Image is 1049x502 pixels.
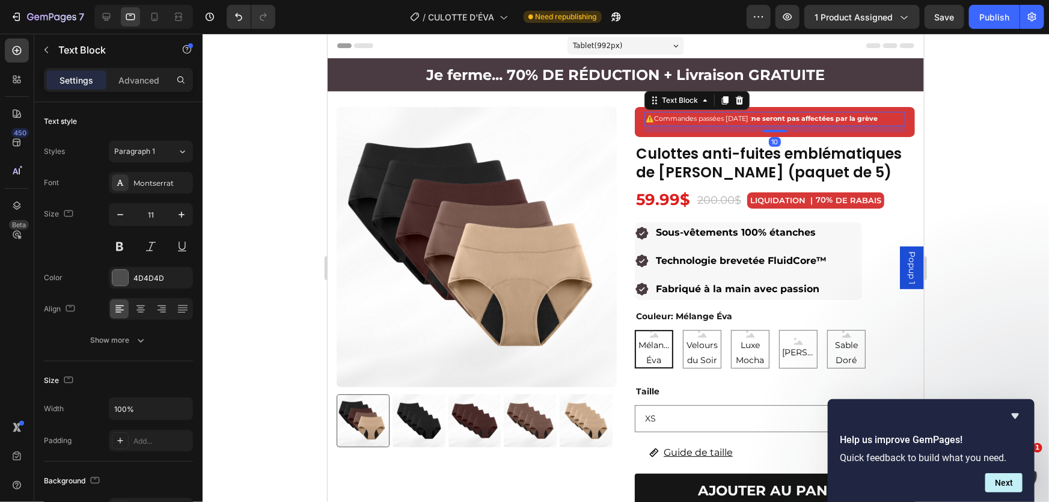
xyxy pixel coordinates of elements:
[925,5,964,29] button: Save
[307,274,406,292] legend: Couleur: Mélange Éva
[487,160,506,173] div: 70%
[328,191,499,208] p: Sous-vêtements 100% étanches
[423,11,426,23] span: /
[578,218,590,251] span: Popup 1
[500,304,537,334] span: Sable Doré
[44,435,72,446] div: Padding
[60,74,93,87] p: Settings
[44,206,76,222] div: Size
[44,177,59,188] div: Font
[1008,409,1023,423] button: Hide survey
[421,160,487,174] div: LIQUIDATION |
[369,158,415,176] div: 200.00$
[227,5,275,29] div: Undo/Redo
[1033,443,1042,453] span: 1
[840,452,1023,464] p: Quick feedback to build what you need.
[44,329,193,351] button: Show more
[328,219,499,236] p: Technologie brevetée FluidCore™
[429,11,495,23] span: CULOTTE D'ÉVA
[44,116,77,127] div: Text style
[44,146,65,157] div: Styles
[969,5,1020,29] button: Publish
[307,440,587,475] button: AJOUTER AU PANIER
[318,79,576,91] p: ⚠️
[44,373,76,389] div: Size
[114,146,155,157] span: Paragraph 1
[326,81,550,89] span: Commandes passées [DATE] :
[370,448,524,467] div: AJOUTER AU PANIER
[424,81,550,89] strong: ne seront pas affectées par la grève
[133,273,190,284] div: 4D4D4D
[328,34,924,502] iframe: Design area
[935,12,955,22] span: Save
[133,436,190,447] div: Add...
[328,247,499,265] p: Fabriqué à la main avec passion
[356,304,393,334] span: Velours du Soir
[44,403,64,414] div: Width
[332,61,373,72] div: Text Block
[307,406,420,433] a: Guide de taille
[307,349,333,367] legend: Taille
[979,11,1009,23] div: Publish
[985,473,1023,492] button: Next question
[307,109,587,149] h1: Culottes anti-fuites emblématiques de [PERSON_NAME] (paquet de 5)
[804,5,920,29] button: 1 product assigned
[79,10,84,24] p: 7
[44,272,63,283] div: Color
[404,304,441,334] span: Luxe Mocha
[536,11,597,22] span: Need republishing
[245,6,295,18] span: Tablet ( 992 px)
[11,128,29,138] div: 450
[133,178,190,189] div: Montserrat
[308,304,344,334] span: Mélange Éva
[58,43,161,57] p: Text Block
[840,433,1023,447] h2: Help us improve GemPages!
[5,5,90,29] button: 7
[109,398,192,420] input: Auto
[9,220,29,230] div: Beta
[307,155,364,178] div: 59.99$
[44,473,102,489] div: Background
[815,11,893,23] span: 1 product assigned
[506,160,555,174] div: DE RABAIS
[452,311,489,326] span: [PERSON_NAME]
[109,141,193,162] button: Paragraph 1
[91,334,147,346] div: Show more
[441,103,453,113] div: 10
[840,409,1023,492] div: Help us improve GemPages!
[118,74,159,87] p: Advanced
[44,301,78,317] div: Align
[336,413,405,424] u: Guide de taille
